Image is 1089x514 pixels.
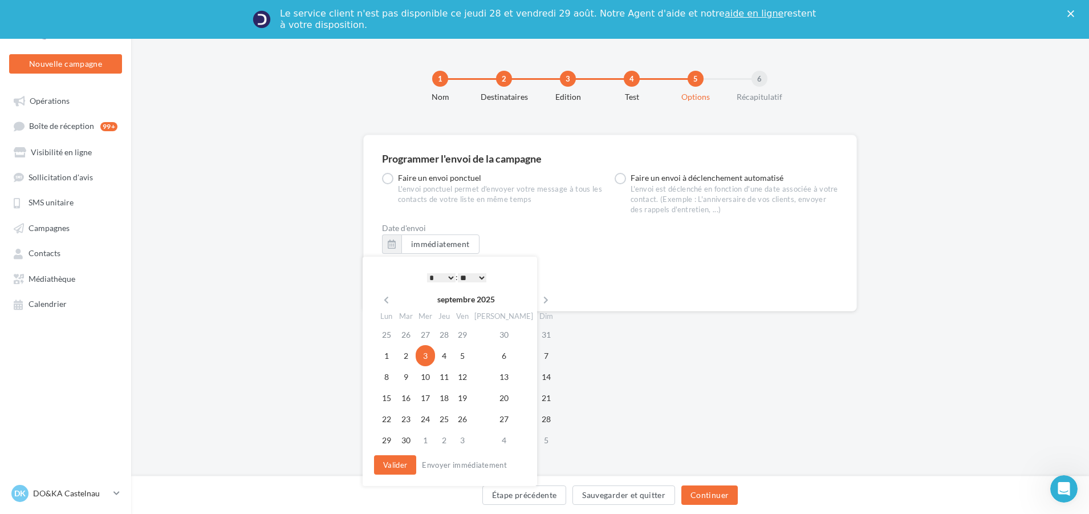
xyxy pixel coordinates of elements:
[472,366,536,387] td: 13
[435,387,453,408] td: 18
[615,173,838,215] label: Faire un envoi à déclenchement automatisé
[376,366,396,387] td: 8
[432,71,448,87] div: 1
[453,408,472,430] td: 26
[396,366,416,387] td: 9
[416,387,435,408] td: 17
[29,223,70,233] span: Campagnes
[472,430,536,451] td: 4
[376,430,396,451] td: 29
[725,8,783,19] a: aide en ligne
[29,300,67,309] span: Calendrier
[376,408,396,430] td: 22
[751,71,767,87] div: 6
[723,91,796,103] div: Récapitulatif
[7,115,124,136] a: Boîte de réception99+
[472,308,536,325] th: [PERSON_NAME]
[453,308,472,325] th: Ven
[496,71,512,87] div: 2
[7,293,124,314] a: Calendrier
[453,324,472,345] td: 29
[435,324,453,345] td: 28
[453,387,472,408] td: 19
[253,10,271,29] img: Profile image for Service-Client
[29,122,94,131] span: Boîte de réception
[29,274,75,284] span: Médiathèque
[1067,10,1079,17] div: Fermer
[382,153,838,164] div: Programmer l'envoi de la campagne
[7,268,124,289] a: Médiathèque
[33,488,109,499] p: DO&KA Castelnau
[9,54,122,74] button: Nouvelle campagne
[453,345,472,366] td: 5
[396,324,416,345] td: 26
[416,430,435,451] td: 1
[453,430,472,451] td: 3
[435,408,453,430] td: 25
[631,184,838,215] div: L'envoi est déclenché en fonction d'une date associée à votre contact. (Exemple : L'anniversaire ...
[416,408,435,430] td: 24
[681,485,738,505] button: Continuer
[482,485,567,505] button: Étape précédente
[416,324,435,345] td: 27
[435,308,453,325] th: Jeu
[572,485,675,505] button: Sauvegarder et quitter
[536,430,556,451] td: 5
[404,91,477,103] div: Nom
[382,224,838,232] div: Date d'envoi
[595,91,668,103] div: Test
[30,96,70,106] span: Opérations
[376,308,396,325] th: Lun
[536,308,556,325] th: Dim
[453,366,472,387] td: 12
[280,8,818,31] div: Le service client n'est pas disponible ce jeudi 28 et vendredi 29 août. Notre Agent d'aide et not...
[688,71,704,87] div: 5
[7,90,124,111] a: Opérations
[376,345,396,366] td: 1
[29,172,93,182] span: Sollicitation d'avis
[411,239,470,249] span: immédiatement
[100,122,117,131] div: 99+
[396,430,416,451] td: 30
[472,408,536,430] td: 27
[659,91,732,103] div: Options
[416,345,435,366] td: 3
[560,71,576,87] div: 3
[7,192,124,212] a: SMS unitaire
[7,141,124,162] a: Visibilité en ligne
[29,249,60,258] span: Contacts
[401,234,480,254] button: immédiatement
[416,366,435,387] td: 10
[435,366,453,387] td: 11
[536,366,556,387] td: 14
[472,324,536,345] td: 30
[382,173,606,205] label: Faire un envoi ponctuel
[7,217,124,238] a: Campagnes
[376,324,396,345] td: 25
[396,387,416,408] td: 16
[416,308,435,325] th: Mer
[9,483,122,504] a: DK DO&KA Castelnau
[536,324,556,345] td: 31
[468,91,541,103] div: Destinataires
[536,387,556,408] td: 21
[374,455,416,475] button: Valider
[31,147,92,157] span: Visibilité en ligne
[396,291,536,308] th: septembre 2025
[398,184,606,205] div: L'envoi ponctuel permet d'envoyer votre message à tous les contacts de votre liste en même temps
[472,345,536,366] td: 6
[396,408,416,430] td: 23
[536,408,556,430] td: 28
[29,198,74,208] span: SMS unitaire
[472,387,536,408] td: 20
[417,458,511,472] button: Envoyer immédiatement
[435,430,453,451] td: 2
[536,345,556,366] td: 7
[435,345,453,366] td: 4
[396,308,416,325] th: Mar
[7,167,124,187] a: Sollicitation d'avis
[531,91,604,103] div: Edition
[14,488,26,499] span: DK
[376,387,396,408] td: 15
[1050,475,1078,503] iframe: Intercom live chat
